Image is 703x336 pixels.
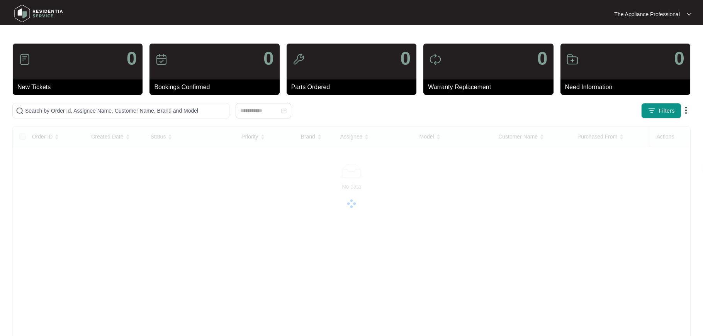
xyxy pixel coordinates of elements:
p: 0 [127,49,137,68]
p: 0 [400,49,411,68]
p: New Tickets [17,83,143,92]
input: Search by Order Id, Assignee Name, Customer Name, Brand and Model [25,106,226,115]
p: 0 [674,49,684,68]
img: residentia service logo [12,2,66,25]
button: filter iconFilters [641,103,681,118]
img: icon [292,53,305,66]
p: 0 [263,49,274,68]
img: icon [429,53,441,66]
p: Need Information [565,83,690,92]
img: icon [19,53,31,66]
p: Parts Ordered [291,83,416,92]
img: dropdown arrow [681,106,691,115]
img: search-icon [16,107,24,115]
img: icon [155,53,168,66]
p: Warranty Replacement [428,83,553,92]
p: The Appliance Professional [614,10,680,18]
img: filter icon [648,107,655,115]
p: Bookings Confirmed [154,83,279,92]
img: dropdown arrow [687,12,691,16]
img: icon [566,53,579,66]
p: 0 [537,49,548,68]
span: Filters [659,107,675,115]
